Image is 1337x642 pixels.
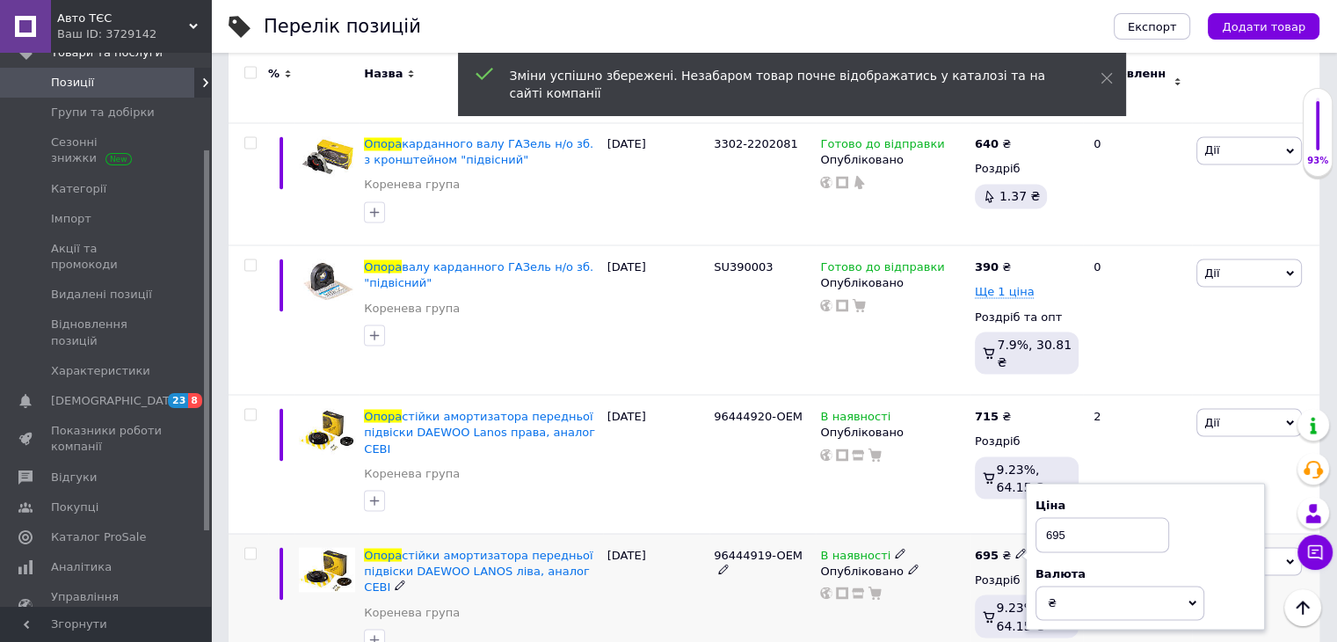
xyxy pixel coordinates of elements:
div: Опубліковано [820,152,965,168]
div: Роздріб [975,572,1079,587]
span: Опора [364,259,402,273]
a: Опоравалу карданного ГАЗель н/о зб. "підвісний" [364,259,593,288]
span: Групи та добірки [51,105,155,120]
div: ₴ [975,547,1027,563]
b: 715 [975,409,999,422]
img: Опора стойки амортизатора передней подвески DAEWOO LANOS левая, аналог СЕВИ [299,547,355,592]
span: Управління сайтом [51,589,163,621]
span: Дії [1204,143,1219,157]
div: Перелік позицій [264,18,421,36]
span: Сезонні знижки [51,135,163,166]
div: 0 [1083,245,1192,395]
span: 9.23%, 64.15 ₴ [996,462,1044,493]
span: В наявності [820,548,890,566]
div: Опубліковано [820,424,965,440]
span: валу карданного ГАЗель н/о зб. "підвісний" [364,259,593,288]
span: Ще 1 ціна [975,284,1035,298]
span: Авто ТЄС [57,11,189,26]
span: Експорт [1128,20,1177,33]
div: Роздріб та опт [975,309,1079,325]
div: [DATE] [603,122,709,245]
button: Додати товар [1208,13,1319,40]
img: Опора вала карданного ГАЗель н/о в сб. "подвесной" [299,259,355,303]
span: ₴ [1048,595,1057,609]
span: карданного валу ГАЗель н/о зб. з кронштейном "підвісний" [364,137,593,166]
a: Опорастійки амортизатора передньої підвіски DAEWOO LANOS ліва, аналог СЕВІ [364,548,592,593]
span: 96444919-OEM [714,548,803,561]
b: 695 [975,548,999,561]
img: Опора стойки амортизатора передней подвески DAEWOO Lanos правая, аналог СЕВИ [299,408,355,453]
span: Категорії [51,181,106,197]
div: ₴ [975,408,1011,424]
div: Зміни успішно збережені. Незабаром товар почне відображатись у каталозі та на сайті компанії [510,67,1057,102]
span: Покупці [51,500,98,515]
a: Коренева група [364,465,460,481]
span: Позиції [51,75,94,91]
div: Опубліковано [820,274,965,290]
div: 93% [1304,155,1332,167]
span: Імпорт [51,211,91,227]
span: 3302-2202081 [714,137,798,150]
div: 2 [1083,395,1192,534]
button: Експорт [1114,13,1191,40]
div: [DATE] [603,395,709,534]
div: Ціна [1035,497,1255,513]
span: Каталог ProSale [51,529,146,545]
div: Валюта [1035,565,1255,581]
span: [DEMOGRAPHIC_DATA] [51,393,181,409]
span: Аналітика [51,559,112,575]
a: Коренева група [364,604,460,620]
span: стійки амортизатора передньої підвіски DAEWOO LANOS ліва, аналог СЕВІ [364,548,592,593]
span: 23 [168,393,188,408]
span: Акції та промокоди [51,241,163,273]
span: Назва [364,66,403,82]
b: 390 [975,259,999,273]
button: Наверх [1284,589,1321,626]
div: Роздріб [975,433,1079,449]
span: Додати товар [1222,20,1305,33]
button: Чат з покупцем [1297,535,1333,570]
span: Відгуки [51,470,97,485]
span: Готово до відправки [820,137,944,156]
div: Ваш ID: 3729142 [57,26,211,42]
a: Коренева група [364,177,460,193]
span: Дії [1204,415,1219,428]
img: Опора вала карданного ГАЗель н/о в сб. с кронштейном "подвесной" OEM [299,136,355,181]
span: В наявності [820,409,890,427]
span: Готово до відправки [820,259,944,278]
span: Характеристики [51,363,150,379]
a: Опоракарданного валу ГАЗель н/о зб. з кронштейном "підвісний" [364,137,593,166]
div: ₴ [975,136,1011,152]
span: Видалені позиції [51,287,152,303]
div: Опубліковано [820,563,965,579]
span: Опора [364,137,402,150]
span: 96444920-OEM [714,409,803,422]
a: Коренева група [364,300,460,316]
a: Опорастійки амортизатора передньої підвіски DAEWOO Lanos права, аналог СЕВІ [364,409,595,454]
span: Дії [1204,266,1219,279]
span: 8 [188,393,202,408]
span: Опора [364,548,402,561]
span: SU390003 [714,259,773,273]
span: Замовлення [1094,66,1169,98]
span: 7.9%, 30.81 ₴ [997,337,1072,368]
div: Роздріб [975,161,1079,177]
b: 640 [975,137,999,150]
span: Відновлення позицій [51,317,163,348]
span: стійки амортизатора передньої підвіски DAEWOO Lanos права, аналог СЕВІ [364,409,595,454]
span: Опора [364,409,402,422]
div: 0 [1083,122,1192,245]
span: 1.37 ₴ [999,189,1040,203]
div: ₴ [975,259,1011,274]
div: [DATE] [603,245,709,395]
span: % [268,66,280,82]
span: 9.23%, 64.15 ₴ [996,600,1044,631]
span: Показники роботи компанії [51,423,163,455]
